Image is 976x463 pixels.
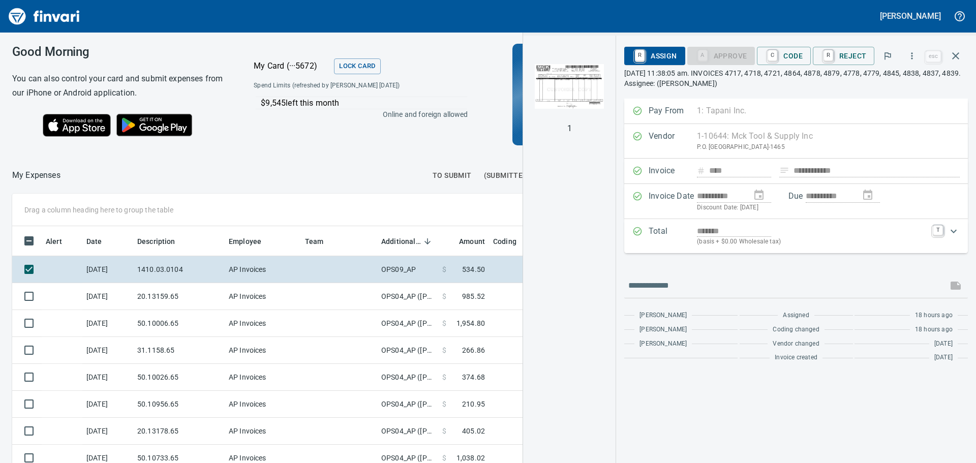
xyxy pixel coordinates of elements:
[442,372,446,382] span: $
[456,453,485,463] span: 1,038.02
[567,122,572,135] p: 1
[133,418,225,445] td: 20.13178.65
[456,318,485,328] span: 1,954.80
[225,391,301,418] td: AP Invoices
[43,114,111,137] img: Download on the App Store
[459,235,485,248] span: Amount
[377,256,438,283] td: OPS09_AP
[225,310,301,337] td: AP Invoices
[377,364,438,391] td: OPS04_AP ([PERSON_NAME], [PERSON_NAME], [PERSON_NAME], [PERSON_NAME], [PERSON_NAME])
[821,47,866,65] span: Reject
[133,337,225,364] td: 31.1158.65
[639,311,687,321] span: [PERSON_NAME]
[82,418,133,445] td: [DATE]
[877,8,943,24] button: [PERSON_NAME]
[639,339,687,349] span: [PERSON_NAME]
[933,225,943,235] a: T
[86,235,102,248] span: Date
[6,4,82,28] img: Finvari
[493,235,530,248] span: Coding
[462,345,485,355] span: 266.86
[86,235,115,248] span: Date
[225,256,301,283] td: AP Invoices
[462,399,485,409] span: 210.95
[82,283,133,310] td: [DATE]
[813,47,874,65] button: RReject
[377,310,438,337] td: OPS04_AP ([PERSON_NAME], [PERSON_NAME], [PERSON_NAME], [PERSON_NAME], [PERSON_NAME])
[225,283,301,310] td: AP Invoices
[462,264,485,274] span: 534.50
[82,391,133,418] td: [DATE]
[82,337,133,364] td: [DATE]
[632,47,677,65] span: Assign
[12,169,60,181] p: My Expenses
[334,58,380,74] button: Lock Card
[934,339,953,349] span: [DATE]
[442,399,446,409] span: $
[229,235,261,248] span: Employee
[635,50,645,61] a: R
[229,235,274,248] span: Employee
[12,72,228,100] h6: You can also control your card and submit expenses from our iPhone or Android application.
[133,364,225,391] td: 50.10026.65
[225,418,301,445] td: AP Invoices
[943,273,968,298] span: This records your message into the invoice and notifies anyone mentioned
[133,283,225,310] td: 20.13159.65
[339,60,375,72] span: Lock Card
[12,169,60,181] nav: breadcrumb
[46,235,75,248] span: Alert
[377,283,438,310] td: OPS04_AP ([PERSON_NAME], [PERSON_NAME], [PERSON_NAME], [PERSON_NAME], [PERSON_NAME])
[46,235,62,248] span: Alert
[624,47,685,65] button: RAssign
[377,337,438,364] td: OPS04_AP ([PERSON_NAME], [PERSON_NAME], [PERSON_NAME], [PERSON_NAME], [PERSON_NAME])
[442,264,446,274] span: $
[876,45,899,67] button: Flag
[12,45,228,59] h3: Good Morning
[433,169,472,182] span: To Submit
[261,97,467,109] p: $9,545 left this month
[254,81,433,91] span: Spend Limits (refreshed by [PERSON_NAME] [DATE])
[254,60,330,72] p: My Card (···5672)
[823,50,833,61] a: R
[624,219,968,253] div: Expand
[915,311,953,321] span: 18 hours ago
[442,345,446,355] span: $
[773,339,819,349] span: Vendor changed
[381,235,434,248] span: Additional Reviewer
[773,325,819,335] span: Coding changed
[305,235,324,248] span: Team
[687,51,755,59] div: Coding Required
[82,364,133,391] td: [DATE]
[768,50,777,61] a: C
[137,235,175,248] span: Description
[901,45,923,67] button: More
[880,11,941,21] h5: [PERSON_NAME]
[225,364,301,391] td: AP Invoices
[926,51,941,62] a: esc
[446,235,485,248] span: Amount
[111,108,198,142] img: Get it on Google Play
[305,235,337,248] span: Team
[775,353,817,363] span: Invoice created
[462,372,485,382] span: 374.68
[765,47,803,65] span: Code
[493,235,516,248] span: Coding
[82,256,133,283] td: [DATE]
[133,391,225,418] td: 50.10956.65
[381,235,421,248] span: Additional Reviewer
[484,169,530,182] span: (Submitted)
[462,426,485,436] span: 405.02
[697,237,927,247] p: (basis + $0.00 Wholesale tax)
[757,47,811,65] button: CCode
[246,109,468,119] p: Online and foreign allowed
[442,426,446,436] span: $
[639,325,687,335] span: [PERSON_NAME]
[649,225,697,247] p: Total
[915,325,953,335] span: 18 hours ago
[133,310,225,337] td: 50.10006.65
[377,391,438,418] td: OPS04_AP ([PERSON_NAME], [PERSON_NAME], [PERSON_NAME], [PERSON_NAME], [PERSON_NAME])
[24,205,173,215] p: Drag a column heading here to group the table
[377,418,438,445] td: OPS04_AP ([PERSON_NAME], [PERSON_NAME], [PERSON_NAME], [PERSON_NAME], [PERSON_NAME])
[137,235,189,248] span: Description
